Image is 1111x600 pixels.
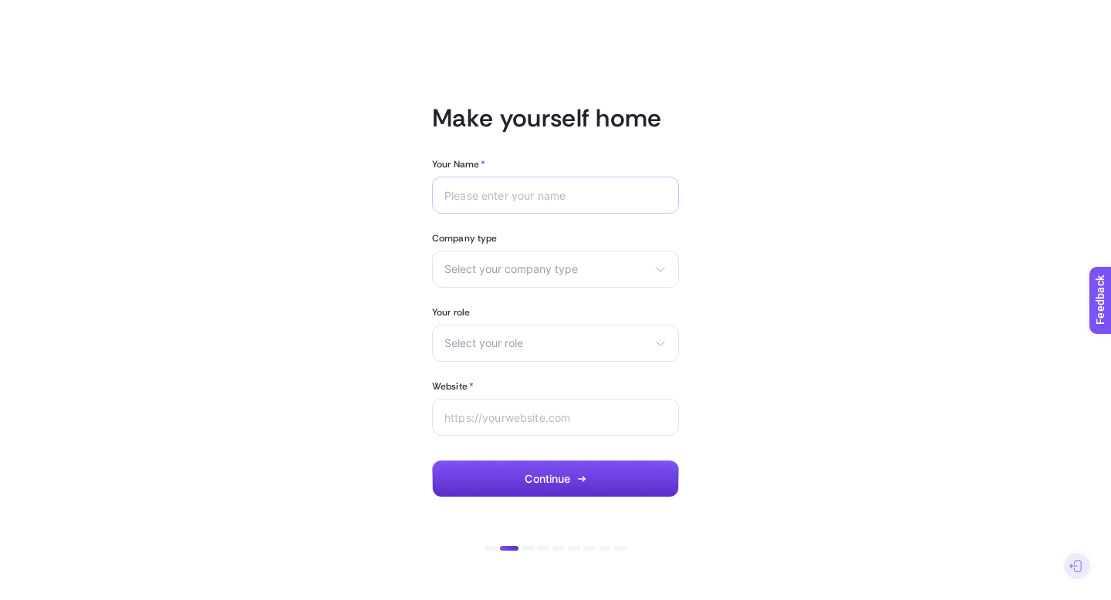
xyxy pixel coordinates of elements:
input: https://yourwebsite.com [444,411,667,423]
button: Continue [432,460,679,497]
input: Please enter your name [444,189,667,201]
label: Company type [432,232,679,244]
span: Feedback [9,5,59,17]
label: Your Name [432,158,485,170]
span: Continue [525,473,570,485]
span: Select your role [444,337,648,349]
label: Your role [432,306,679,319]
label: Website [432,380,474,393]
h1: Make yourself home [432,103,679,133]
span: Select your company type [444,263,648,275]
